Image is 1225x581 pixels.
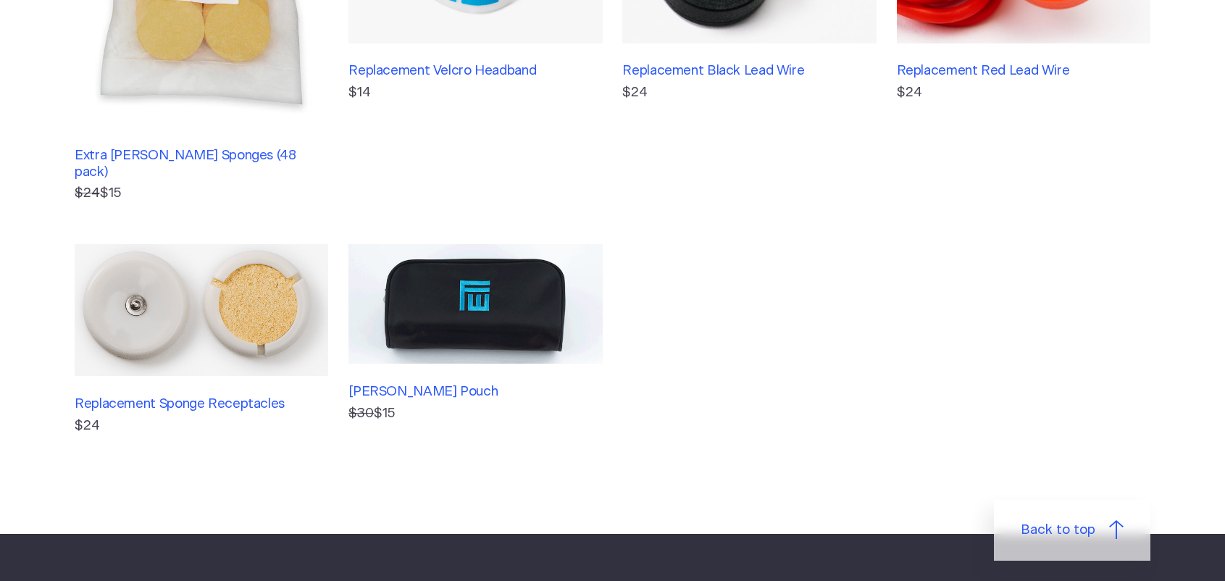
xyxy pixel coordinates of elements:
[897,83,1150,103] p: $24
[994,500,1150,561] a: Back to top
[897,63,1140,79] h3: Replacement Red Lead Wire
[75,148,318,180] h3: Extra [PERSON_NAME] Sponges (48 pack)
[348,83,602,103] p: $14
[348,384,592,400] h3: [PERSON_NAME] Pouch
[75,183,328,204] p: $15
[348,406,374,420] s: $30
[75,396,318,412] h3: Replacement Sponge Receptacles
[1021,520,1095,540] span: Back to top
[75,244,328,436] a: Replacement Sponge Receptacles$24
[75,244,328,377] img: Replacement Sponge Receptacles
[348,244,602,436] a: [PERSON_NAME] Pouch $30$15
[75,416,328,436] p: $24
[622,63,866,79] h3: Replacement Black Lead Wire
[75,186,100,200] s: $24
[348,404,602,424] p: $15
[622,83,876,103] p: $24
[348,63,592,79] h3: Replacement Velcro Headband
[348,244,602,364] img: Fisher Wallace Pouch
